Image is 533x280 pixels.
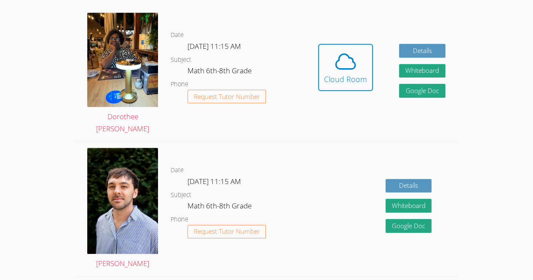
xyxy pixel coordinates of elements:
dt: Phone [171,214,188,225]
img: profile.jpg [87,148,158,254]
dt: Phone [171,79,188,90]
span: Request Tutor Number [194,228,260,235]
a: Google Doc [386,219,432,233]
span: [DATE] 11:15 AM [187,176,241,186]
img: IMG_8217.jpeg [87,13,158,107]
span: Request Tutor Number [194,93,260,100]
dd: Math 6th-8th Grade [187,200,253,214]
span: [DATE] 11:15 AM [187,41,241,51]
a: Details [399,44,445,58]
a: Details [386,179,432,193]
dt: Subject [171,55,191,65]
a: Dorothee [PERSON_NAME] [87,13,158,135]
a: [PERSON_NAME] [87,148,158,269]
button: Cloud Room [318,44,373,91]
dt: Date [171,165,184,176]
button: Whiteboard [399,64,445,78]
dd: Math 6th-8th Grade [187,65,253,79]
a: Google Doc [399,84,445,98]
button: Request Tutor Number [187,90,266,104]
button: Request Tutor Number [187,225,266,239]
div: Cloud Room [324,73,367,85]
button: Whiteboard [386,199,432,213]
dt: Date [171,30,184,40]
dt: Subject [171,190,191,200]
